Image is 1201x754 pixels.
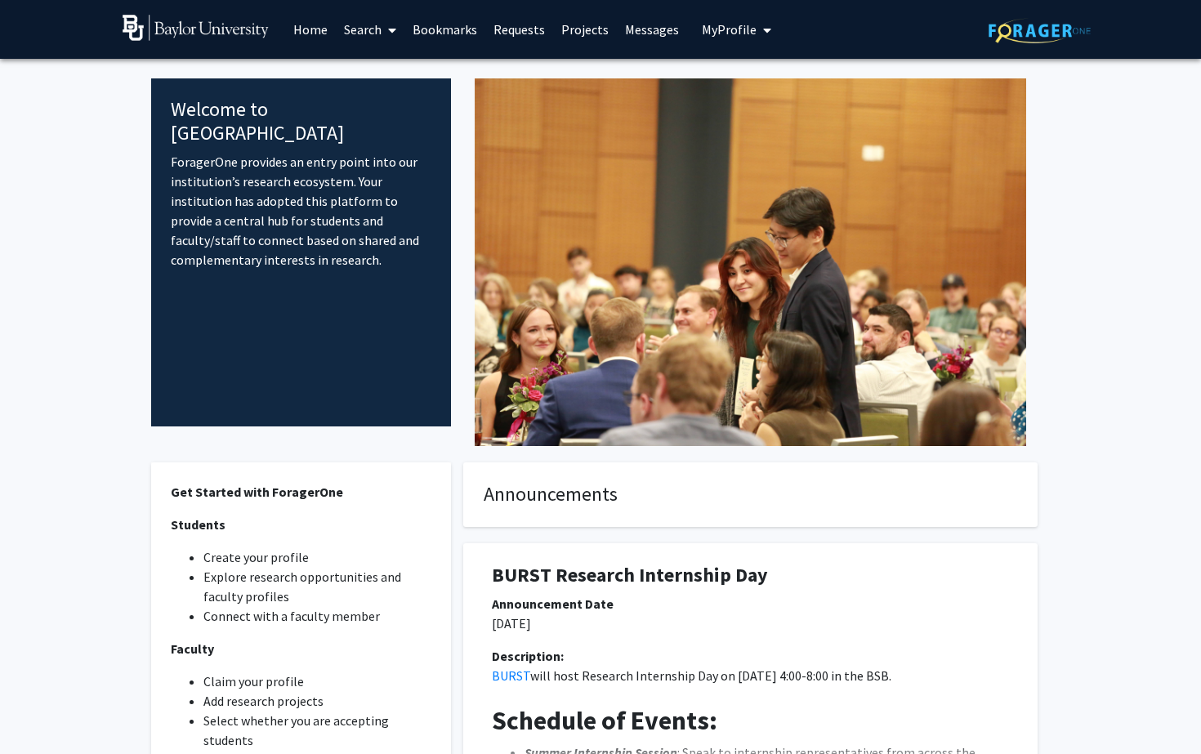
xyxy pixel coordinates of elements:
[989,18,1091,43] img: ForagerOne Logo
[12,680,69,742] iframe: Chat
[285,1,336,58] a: Home
[484,483,1017,506] h4: Announcements
[553,1,617,58] a: Projects
[203,671,431,691] li: Claim your profile
[404,1,485,58] a: Bookmarks
[203,567,431,606] li: Explore research opportunities and faculty profiles
[203,547,431,567] li: Create your profile
[492,564,1009,587] h1: BURST Research Internship Day
[475,78,1026,446] img: Cover Image
[203,606,431,626] li: Connect with a faculty member
[492,594,1009,613] div: Announcement Date
[171,640,214,657] strong: Faculty
[702,21,757,38] span: My Profile
[492,704,717,737] strong: Schedule of Events:
[617,1,687,58] a: Messages
[492,666,1009,685] p: will host Research Internship Day on [DATE] 4:00-8:00 in the BSB.
[203,691,431,711] li: Add research projects
[492,646,1009,666] div: Description:
[336,1,404,58] a: Search
[492,613,1009,633] p: [DATE]
[492,667,530,684] a: BURST
[171,516,225,533] strong: Students
[171,152,431,270] p: ForagerOne provides an entry point into our institution’s research ecosystem. Your institution ha...
[485,1,553,58] a: Requests
[171,484,343,500] strong: Get Started with ForagerOne
[171,98,431,145] h4: Welcome to [GEOGRAPHIC_DATA]
[203,711,431,750] li: Select whether you are accepting students
[123,15,269,41] img: Baylor University Logo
